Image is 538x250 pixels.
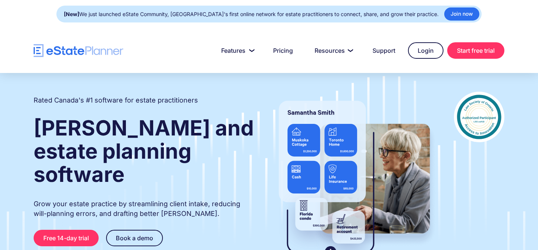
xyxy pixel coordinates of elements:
[306,43,360,58] a: Resources
[264,43,302,58] a: Pricing
[444,7,479,21] a: Join now
[212,43,260,58] a: Features
[447,42,504,59] a: Start free trial
[34,230,99,246] a: Free 14-day trial
[364,43,404,58] a: Support
[408,42,443,59] a: Login
[34,44,123,57] a: home
[64,11,79,17] strong: [New]
[34,199,255,219] p: Grow your estate practice by streamlining client intake, reducing will-planning errors, and draft...
[34,115,254,187] strong: [PERSON_NAME] and estate planning software
[34,95,198,105] h2: Rated Canada's #1 software for estate practitioners
[106,230,163,246] a: Book a demo
[64,9,439,19] div: We just launched eState Community, [GEOGRAPHIC_DATA]'s first online network for estate practition...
